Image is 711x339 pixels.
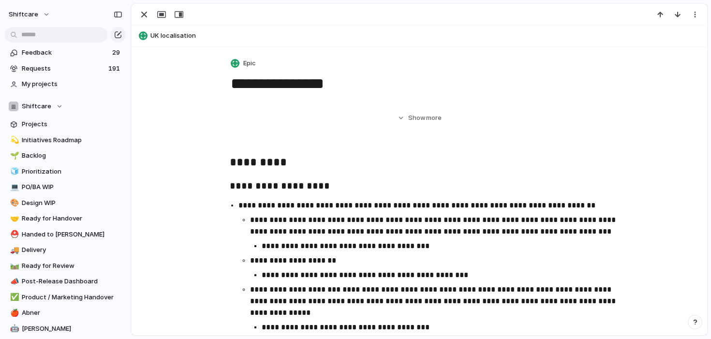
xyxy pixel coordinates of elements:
span: shiftcare [9,10,38,19]
a: 🎨Design WIP [5,196,126,210]
div: 🍎 [10,308,17,319]
span: Feedback [22,48,109,58]
button: UK localisation [136,28,703,44]
button: 💻 [9,182,18,192]
a: 💫Initiatives Roadmap [5,133,126,147]
button: Epic [229,57,259,71]
a: 🍎Abner [5,306,126,320]
span: 29 [112,48,122,58]
span: Prioritization [22,167,122,177]
a: 🤝Ready for Handover [5,211,126,226]
span: Abner [22,308,122,318]
span: Epic [243,59,256,68]
span: My projects [22,79,122,89]
button: 🤝 [9,214,18,223]
span: Ready for Handover [22,214,122,223]
button: 🚚 [9,245,18,255]
div: 📣 [10,276,17,287]
button: ⛑️ [9,230,18,239]
span: PO/BA WIP [22,182,122,192]
button: 🍎 [9,308,18,318]
button: 🤖 [9,324,18,334]
a: ✅Product / Marketing Handover [5,290,126,305]
a: ⛑️Handed to [PERSON_NAME] [5,227,126,242]
span: Delivery [22,245,122,255]
button: Showmore [230,109,609,127]
a: My projects [5,77,126,91]
span: Projects [22,119,122,129]
a: 🛤️Ready for Review [5,259,126,273]
button: 📣 [9,277,18,286]
div: 💻 [10,182,17,193]
button: 🎨 [9,198,18,208]
button: 🌱 [9,151,18,161]
span: Initiatives Roadmap [22,135,122,145]
span: Requests [22,64,105,74]
a: Requests191 [5,61,126,76]
div: 🧊 [10,166,17,177]
a: 🌱Backlog [5,148,126,163]
a: 📣Post-Release Dashboard [5,274,126,289]
button: shiftcare [4,7,55,22]
a: 💻PO/BA WIP [5,180,126,194]
span: UK localisation [150,31,703,41]
a: Feedback29 [5,45,126,60]
button: 🛤️ [9,261,18,271]
div: 🚚 [10,245,17,256]
span: 191 [108,64,122,74]
button: 💫 [9,135,18,145]
button: ✅ [9,293,18,302]
span: Product / Marketing Handover [22,293,122,302]
div: 🎨 [10,197,17,208]
div: 🤝 [10,213,17,224]
span: more [426,113,442,123]
span: Shiftcare [22,102,51,111]
span: Post-Release Dashboard [22,277,122,286]
span: [PERSON_NAME] [22,324,122,334]
button: Shiftcare [5,99,126,114]
a: 🚚Delivery [5,243,126,257]
div: 🛤️ [10,260,17,271]
div: 💫 [10,134,17,146]
button: 🧊 [9,167,18,177]
span: Ready for Review [22,261,122,271]
span: Backlog [22,151,122,161]
div: ⛑️ [10,229,17,240]
a: 🧊Prioritization [5,164,126,179]
span: Show [408,113,426,123]
a: 🤖[PERSON_NAME] [5,322,126,336]
span: Handed to [PERSON_NAME] [22,230,122,239]
div: 🤖 [10,323,17,334]
a: Projects [5,117,126,132]
span: Design WIP [22,198,122,208]
div: ✅ [10,292,17,303]
div: 🌱 [10,150,17,162]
